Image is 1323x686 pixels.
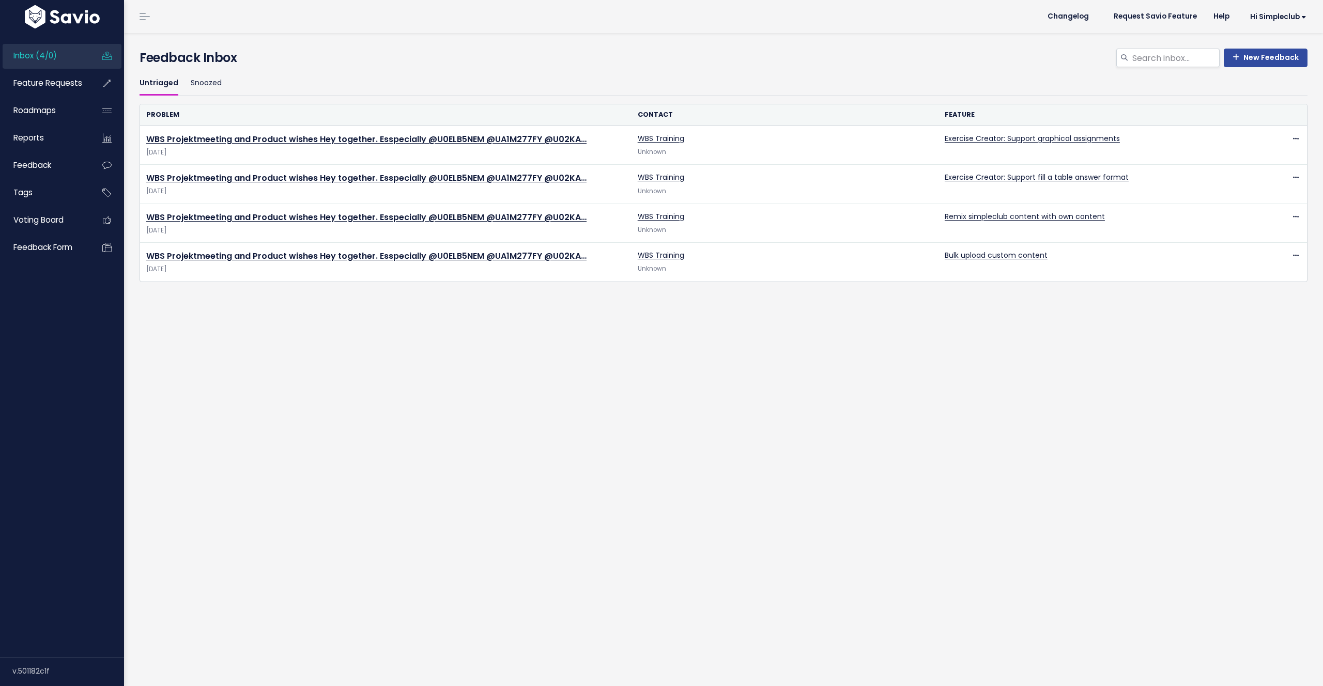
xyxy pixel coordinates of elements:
h4: Feedback Inbox [140,49,1307,67]
span: Voting Board [13,214,64,225]
a: Tags [3,181,86,205]
span: Unknown [638,264,666,273]
a: Feature Requests [3,71,86,95]
input: Search inbox... [1131,49,1220,67]
a: Untriaged [140,71,178,96]
span: [DATE] [146,225,625,236]
img: logo-white.9d6f32f41409.svg [22,5,102,28]
a: WBS Projektmeeting and Product wishes Hey together. Esspecially @U0ELB5NEM @UA1M277FY @U02KA… [146,250,587,262]
th: Feature [939,104,1245,126]
a: Remix simpleclub content with own content [945,211,1105,222]
span: [DATE] [146,147,625,158]
a: WBS Training [638,211,684,222]
span: Unknown [638,148,666,156]
a: WBS Projektmeeting and Product wishes Hey together. Esspecially @U0ELB5NEM @UA1M277FY @U02KA… [146,172,587,184]
a: WBS Training [638,133,684,144]
a: Reports [3,126,86,150]
a: Exercise Creator: Support graphical assignments [945,133,1120,144]
span: Feedback form [13,242,72,253]
span: Feedback [13,160,51,170]
a: Hi simpleclub [1238,9,1315,25]
th: Contact [632,104,939,126]
span: Roadmaps [13,105,56,116]
a: Exercise Creator: Support fill a table answer format [945,172,1129,182]
a: WBS Projektmeeting and Product wishes Hey together. Esspecially @U0ELB5NEM @UA1M277FY @U02KA… [146,133,587,145]
span: Feature Requests [13,77,82,88]
a: Request Savio Feature [1105,9,1205,24]
a: Feedback [3,153,86,177]
div: v.501182c1f [12,658,124,684]
span: Unknown [638,187,666,195]
a: Roadmaps [3,99,86,122]
span: Inbox (4/0) [13,50,57,61]
ul: Filter feature requests [140,71,1307,96]
span: Unknown [638,226,666,234]
a: Help [1205,9,1238,24]
a: Bulk upload custom content [945,250,1048,260]
span: [DATE] [146,264,625,275]
a: Snoozed [191,71,222,96]
span: Hi simpleclub [1250,13,1306,21]
a: WBS Training [638,250,684,260]
a: New Feedback [1224,49,1307,67]
a: Inbox (4/0) [3,44,86,68]
a: WBS Training [638,172,684,182]
a: Feedback form [3,236,86,259]
a: WBS Projektmeeting and Product wishes Hey together. Esspecially @U0ELB5NEM @UA1M277FY @U02KA… [146,211,587,223]
span: Changelog [1048,13,1089,20]
th: Problem [140,104,632,126]
span: Tags [13,187,33,198]
a: Voting Board [3,208,86,232]
span: [DATE] [146,186,625,197]
span: Reports [13,132,44,143]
